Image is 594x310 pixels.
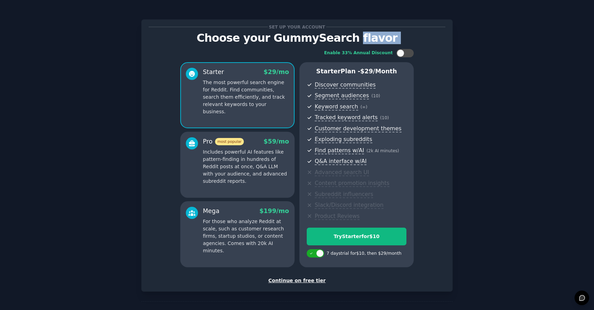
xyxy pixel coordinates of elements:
span: $ 29 /mo [264,68,289,75]
div: 7 days trial for $10 , then $ 29 /month [327,251,402,257]
span: ( 2k AI minutes ) [366,148,399,153]
div: Mega [203,207,220,215]
span: Slack/Discord integration [315,202,383,209]
span: ( 10 ) [380,115,389,120]
span: Discover communities [315,81,376,89]
span: Segment audiences [315,92,369,99]
span: Set up your account [268,23,327,31]
span: Product Reviews [315,213,360,220]
span: ( 10 ) [371,93,380,98]
div: Pro [203,137,244,146]
p: For those who analyze Reddit at scale, such as customer research firms, startup studios, or conte... [203,218,289,254]
span: Keyword search [315,103,358,111]
span: Q&A interface w/AI [315,158,366,165]
span: ( ∞ ) [361,105,368,109]
p: Starter Plan - [307,67,406,76]
p: Includes powerful AI features like pattern-finding in hundreds of Reddit posts at once, Q&A LLM w... [203,148,289,185]
p: Choose your GummySearch flavor [149,32,445,44]
span: $ 59 /mo [264,138,289,145]
span: Find patterns w/AI [315,147,364,154]
div: Starter [203,68,224,76]
div: Try Starter for $10 [307,233,406,240]
span: Customer development themes [315,125,402,132]
p: The most powerful search engine for Reddit. Find communities, search them efficiently, and track ... [203,79,289,115]
span: most popular [215,138,244,145]
div: Enable 33% Annual Discount [324,50,393,56]
span: Content promotion insights [315,180,389,187]
span: $ 29 /month [360,68,397,75]
span: Tracked keyword alerts [315,114,378,121]
span: $ 199 /mo [259,207,289,214]
button: TryStarterfor$10 [307,228,406,245]
div: Continue on free tier [149,277,445,284]
span: Exploding subreddits [315,136,372,143]
span: Advanced search UI [315,169,369,176]
span: Subreddit influencers [315,191,373,198]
